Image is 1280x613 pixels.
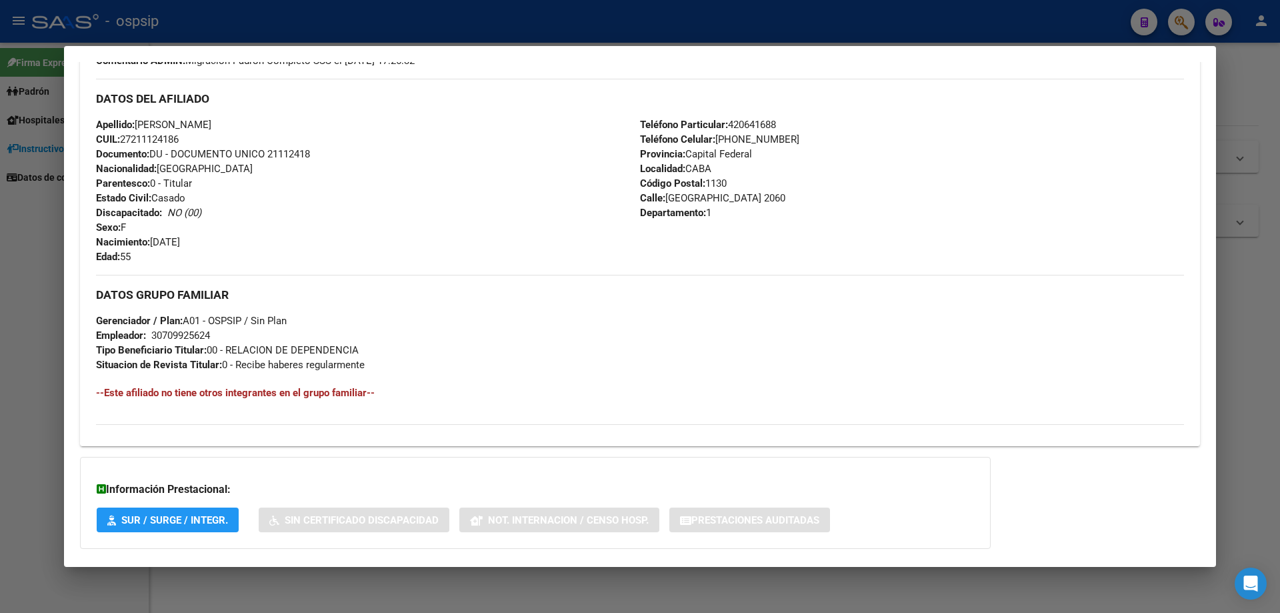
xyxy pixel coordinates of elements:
strong: Teléfono Celular: [640,133,715,145]
span: [GEOGRAPHIC_DATA] [96,163,253,175]
h3: DATOS DEL AFILIADO [96,91,1184,106]
span: 55 [96,251,131,263]
strong: Apellido: [96,119,135,131]
h4: --Este afiliado no tiene otros integrantes en el grupo familiar-- [96,386,1184,400]
div: Open Intercom Messenger [1235,568,1267,600]
span: [PHONE_NUMBER] [640,133,799,145]
span: 1 [640,207,711,219]
span: [PERSON_NAME] [96,119,211,131]
strong: Parentesco: [96,177,150,189]
span: Prestaciones Auditadas [691,514,819,526]
button: Sin Certificado Discapacidad [259,508,449,532]
strong: Localidad: [640,163,685,175]
button: SUR / SURGE / INTEGR. [97,508,239,532]
span: 420641688 [640,119,776,131]
strong: Gerenciador / Plan: [96,315,183,327]
span: 0 - Titular [96,177,192,189]
strong: Discapacitado: [96,207,162,219]
strong: CUIL: [96,133,120,145]
span: 00 - RELACION DE DEPENDENCIA [96,344,359,356]
strong: Empleador: [96,330,146,342]
span: Capital Federal [640,148,752,160]
button: Prestaciones Auditadas [669,508,830,532]
strong: Tipo Beneficiario Titular: [96,344,207,356]
strong: Calle: [640,192,665,204]
span: A01 - OSPSIP / Sin Plan [96,315,287,327]
h3: DATOS GRUPO FAMILIAR [96,287,1184,302]
strong: Documento: [96,148,149,160]
i: NO (00) [167,207,201,219]
span: F [96,221,126,233]
h3: Información Prestacional: [97,482,974,498]
strong: Teléfono Particular: [640,119,728,131]
strong: Nacimiento: [96,236,150,248]
strong: Código Postal: [640,177,705,189]
strong: Departamento: [640,207,706,219]
span: Casado [96,192,185,204]
span: Sin Certificado Discapacidad [285,514,439,526]
strong: Edad: [96,251,120,263]
span: SUR / SURGE / INTEGR. [121,514,228,526]
span: 0 - Recibe haberes regularmente [96,359,365,371]
span: 1130 [640,177,727,189]
span: CABA [640,163,711,175]
span: DU - DOCUMENTO UNICO 21112418 [96,148,310,160]
span: Not. Internacion / Censo Hosp. [488,514,649,526]
strong: Provincia: [640,148,685,160]
strong: Nacionalidad: [96,163,157,175]
span: [DATE] [96,236,180,248]
button: Not. Internacion / Censo Hosp. [459,508,659,532]
strong: Situacion de Revista Titular: [96,359,222,371]
span: 27211124186 [96,133,179,145]
strong: Sexo: [96,221,121,233]
span: [GEOGRAPHIC_DATA] 2060 [640,192,785,204]
strong: Estado Civil: [96,192,151,204]
div: 30709925624 [151,328,210,343]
